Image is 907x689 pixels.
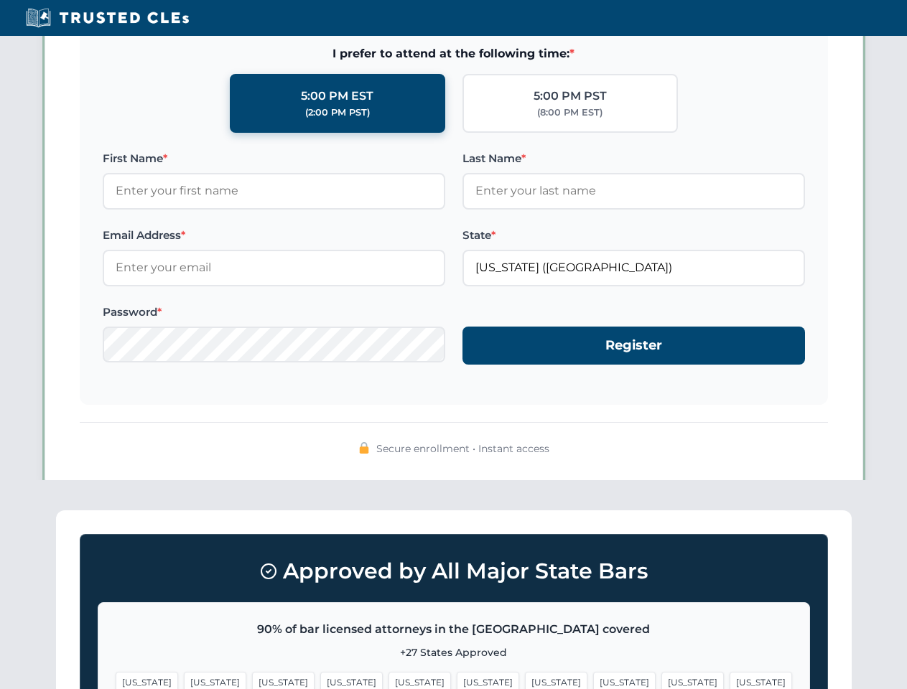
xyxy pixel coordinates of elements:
[537,106,603,120] div: (8:00 PM EST)
[534,87,607,106] div: 5:00 PM PST
[462,150,805,167] label: Last Name
[358,442,370,454] img: 🔒
[116,645,792,660] p: +27 States Approved
[103,150,445,167] label: First Name
[103,250,445,286] input: Enter your email
[462,173,805,209] input: Enter your last name
[305,106,370,120] div: (2:00 PM PST)
[462,227,805,244] label: State
[376,441,549,456] span: Secure enrollment • Instant access
[22,7,193,29] img: Trusted CLEs
[462,327,805,365] button: Register
[103,227,445,244] label: Email Address
[103,44,805,63] span: I prefer to attend at the following time:
[103,173,445,209] input: Enter your first name
[103,304,445,321] label: Password
[301,87,373,106] div: 5:00 PM EST
[98,552,810,591] h3: Approved by All Major State Bars
[462,250,805,286] input: Florida (FL)
[116,620,792,639] p: 90% of bar licensed attorneys in the [GEOGRAPHIC_DATA] covered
